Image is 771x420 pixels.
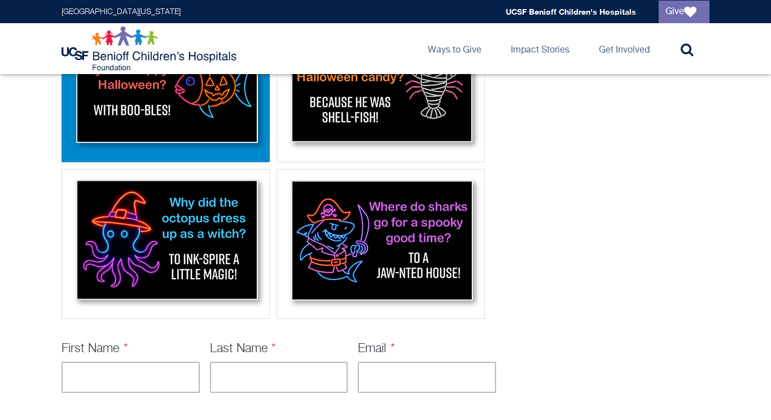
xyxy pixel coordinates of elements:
[65,16,266,155] img: Fish
[659,1,709,23] a: Give
[210,343,277,355] label: Last Name
[62,8,181,16] a: [GEOGRAPHIC_DATA][US_STATE]
[281,16,481,155] img: Lobster
[506,7,636,16] a: UCSF Benioff Children's Hospitals
[65,173,266,311] img: Octopus
[277,169,485,319] div: Shark
[62,343,128,355] label: First Name
[277,12,485,162] div: Lobster
[358,343,395,355] label: Email
[419,23,490,74] a: Ways to Give
[62,26,239,71] img: Logo for UCSF Benioff Children's Hospitals Foundation
[62,169,270,319] div: Octopus
[62,12,270,162] div: Fish
[281,173,481,311] img: Shark
[590,23,659,74] a: Get Involved
[502,23,579,74] a: Impact Stories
